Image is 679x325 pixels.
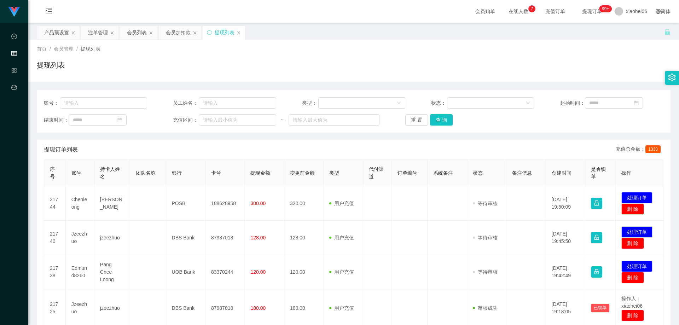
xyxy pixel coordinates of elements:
span: 120.00 [250,269,266,275]
span: 产品管理 [11,68,17,131]
div: 会员加扣款 [166,26,191,39]
span: 状态 [473,170,483,176]
i: 图标: menu-unfold [37,0,61,23]
td: [DATE] 19:42:49 [546,255,585,289]
input: 请输入最大值为 [289,114,379,126]
span: 持卡人姓名 [100,166,120,179]
td: Edmund8260 [66,255,94,289]
i: 图标: down [526,101,530,106]
td: jzeezhuo [94,221,130,255]
button: 删 除 [621,310,644,321]
i: 图标: close [237,31,241,35]
span: 等待审核 [473,201,498,206]
span: 审核成功 [473,305,498,311]
span: 账号 [71,170,81,176]
span: 用户充值 [329,305,354,311]
p: 7 [531,5,533,12]
span: 操作人：xiaohei06 [621,296,643,309]
td: 120.00 [284,255,324,289]
td: 21740 [44,221,66,255]
button: 删 除 [621,272,644,283]
span: 是否锁单 [591,166,606,179]
span: 在线人数 [505,9,532,14]
span: 序号 [50,166,55,179]
span: 团队名称 [136,170,156,176]
span: 状态： [431,99,447,107]
span: 提现列表 [81,46,100,52]
span: 首页 [37,46,47,52]
span: 180.00 [250,305,266,311]
span: 卡号 [211,170,221,176]
span: 数据中心 [11,34,17,97]
span: 1333 [645,145,661,153]
span: 等待审核 [473,269,498,275]
button: 查 询 [430,114,453,126]
td: [DATE] 19:50:09 [546,186,585,221]
input: 请输入 [60,97,147,109]
span: 结束时间： [44,116,69,124]
td: POSB [166,186,205,221]
span: 提现订单列表 [44,145,78,154]
button: 处理订单 [621,261,652,272]
span: 充值订单 [542,9,569,14]
span: 操作 [621,170,631,176]
i: 图标: calendar [634,100,639,105]
button: 已锁单 [591,304,609,312]
i: 图标: appstore-o [11,64,17,79]
td: 21744 [44,186,66,221]
span: 代付渠道 [369,166,384,179]
sup: 7 [528,5,535,12]
i: 图标: close [193,31,197,35]
button: 处理订单 [621,192,652,203]
span: 银行 [172,170,182,176]
button: 图标: lock [591,232,602,243]
span: 创建时间 [552,170,571,176]
button: 删 除 [621,238,644,249]
i: 图标: check-circle-o [11,30,17,45]
td: 83370244 [205,255,245,289]
button: 图标: lock [591,266,602,278]
span: 员工姓名： [173,99,199,107]
span: 提现订单 [579,9,605,14]
span: 订单编号 [397,170,417,176]
input: 请输入 [199,97,276,109]
div: 注单管理 [88,26,108,39]
span: 用户充值 [329,269,354,275]
td: 128.00 [284,221,324,255]
span: 起始时间： [560,99,585,107]
td: Chenleong [66,186,94,221]
i: 图标: close [149,31,153,35]
i: 图标: sync [207,30,212,35]
span: 用户充值 [329,235,354,240]
i: 图标: table [11,47,17,62]
span: 300.00 [250,201,266,206]
td: Jzeezhuo [66,221,94,255]
img: logo.9652507e.png [8,7,20,17]
a: 图标: dashboard平台首页 [11,81,17,152]
sup: 1139 [599,5,612,12]
i: 图标: unlock [664,29,671,35]
td: 21738 [44,255,66,289]
div: 提现列表 [215,26,234,39]
div: 会员列表 [127,26,147,39]
td: 320.00 [284,186,324,221]
div: 产品预设置 [44,26,69,39]
span: 变更前金额 [290,170,315,176]
span: 系统备注 [433,170,453,176]
button: 图标: lock [591,198,602,209]
span: 用户充值 [329,201,354,206]
button: 重 置 [405,114,428,126]
span: 提现金额 [250,170,270,176]
td: 87987018 [205,221,245,255]
span: 128.00 [250,235,266,240]
button: 删 除 [621,203,644,215]
span: 会员管理 [54,46,74,52]
button: 处理订单 [621,226,652,238]
input: 请输入最小值为 [199,114,276,126]
span: / [76,46,78,52]
h1: 提现列表 [37,60,65,70]
td: Pang Chee Loong [94,255,130,289]
i: 图标: calendar [117,117,122,122]
span: 类型 [329,170,339,176]
td: [PERSON_NAME] [94,186,130,221]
